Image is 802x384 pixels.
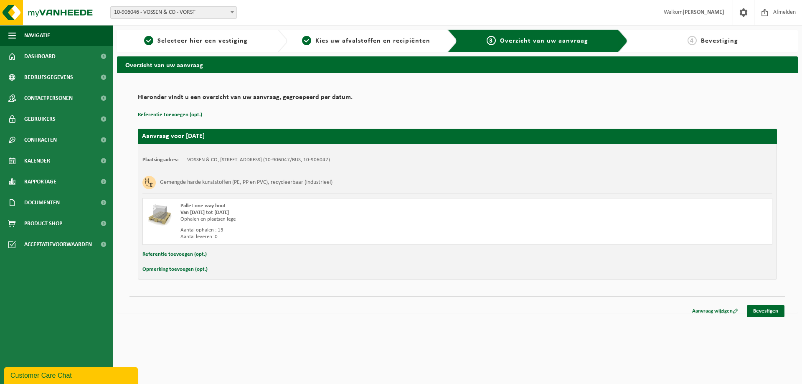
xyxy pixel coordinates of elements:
span: Documenten [24,192,60,213]
iframe: chat widget [4,366,140,384]
span: Selecteer hier een vestiging [157,38,248,44]
a: 2Kies uw afvalstoffen en recipiënten [292,36,441,46]
strong: Aanvraag voor [DATE] [142,133,205,140]
td: VOSSEN & CO, [STREET_ADDRESS] (10-906047/BUS, 10-906047) [187,157,330,163]
span: 3 [487,36,496,45]
span: Kalender [24,150,50,171]
span: Pallet one way hout [180,203,226,209]
div: Aantal leveren: 0 [180,234,491,240]
span: 4 [688,36,697,45]
span: Overzicht van uw aanvraag [500,38,588,44]
span: Contracten [24,130,57,150]
h3: Gemengde harde kunststoffen (PE, PP en PVC), recycleerbaar (industrieel) [160,176,332,189]
span: 1 [144,36,153,45]
span: Bevestiging [701,38,738,44]
span: Acceptatievoorwaarden [24,234,92,255]
div: Aantal ophalen : 13 [180,227,491,234]
button: Referentie toevoegen (opt.) [142,249,207,260]
strong: Van [DATE] tot [DATE] [180,210,229,215]
div: Ophalen en plaatsen lege [180,216,491,223]
span: 2 [302,36,311,45]
h2: Hieronder vindt u een overzicht van uw aanvraag, gegroepeerd per datum. [138,94,777,105]
span: Dashboard [24,46,56,67]
span: Contactpersonen [24,88,73,109]
span: 10-906046 - VOSSEN & CO - VORST [110,6,237,19]
h2: Overzicht van uw aanvraag [117,56,798,73]
span: Kies uw afvalstoffen en recipiënten [315,38,430,44]
span: Navigatie [24,25,50,46]
span: 10-906046 - VOSSEN & CO - VORST [111,7,236,18]
strong: [PERSON_NAME] [683,9,724,15]
a: Bevestigen [747,305,784,317]
button: Opmerking toevoegen (opt.) [142,264,208,275]
strong: Plaatsingsadres: [142,157,179,163]
a: Aanvraag wijzigen [686,305,744,317]
button: Referentie toevoegen (opt.) [138,109,202,120]
span: Bedrijfsgegevens [24,67,73,88]
span: Product Shop [24,213,62,234]
span: Rapportage [24,171,56,192]
img: LP-PA-00000-WDN-11.png [147,203,172,228]
span: Gebruikers [24,109,56,130]
a: 1Selecteer hier een vestiging [121,36,271,46]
